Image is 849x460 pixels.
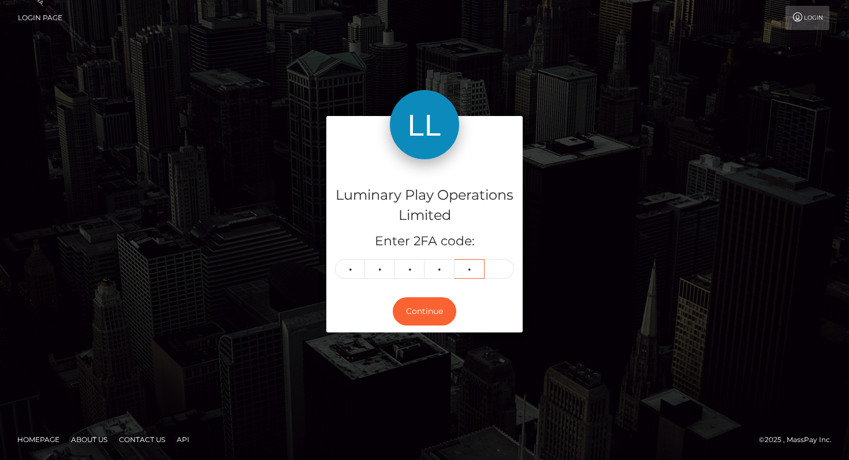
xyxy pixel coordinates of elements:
img: Luminary Play Operations Limited [390,90,459,159]
a: About Us [66,431,112,448]
a: API [172,431,194,448]
a: Contact Us [114,431,170,448]
a: Login Page [18,6,62,30]
h4: Luminary Play Operations Limited [335,185,514,226]
a: Homepage [13,431,64,448]
a: Login [785,6,829,30]
div: © 2025 , MassPay Inc. [759,433,840,446]
h5: Enter 2FA code: [335,233,514,250]
button: Continue [393,297,456,326]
